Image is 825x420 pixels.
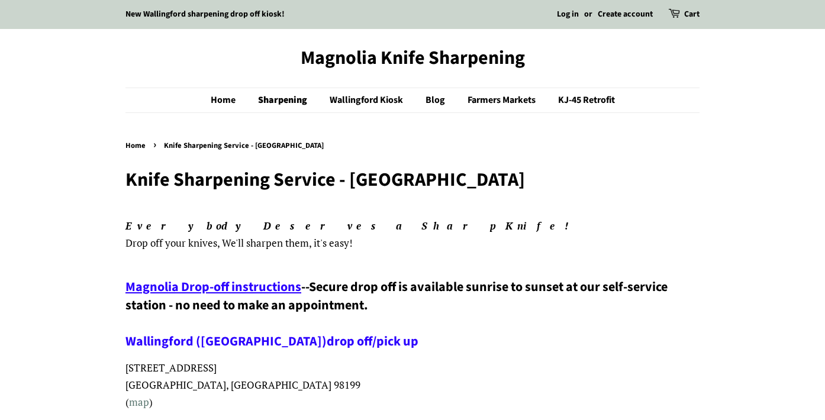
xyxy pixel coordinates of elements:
a: New Wallingford sharpening drop off kiosk! [125,8,285,20]
a: Blog [417,88,457,112]
a: KJ-45 Retrofit [549,88,615,112]
a: Home [211,88,247,112]
a: Sharpening [249,88,319,112]
span: Knife Sharpening Service - [GEOGRAPHIC_DATA] [164,140,327,151]
em: Everybody Deserves a Sharp Knife! [125,219,579,232]
a: Wallingford ([GEOGRAPHIC_DATA]) [125,332,327,351]
h1: Knife Sharpening Service - [GEOGRAPHIC_DATA] [125,169,700,191]
p: , We'll sharpen them, it's easy! [125,218,700,252]
a: Create account [598,8,653,20]
a: Cart [684,8,700,22]
a: Wallingford Kiosk [321,88,415,112]
span: -- [301,277,309,296]
a: Magnolia Knife Sharpening [125,47,700,69]
span: [STREET_ADDRESS] [GEOGRAPHIC_DATA], [GEOGRAPHIC_DATA] 98199 ( ) [125,361,360,409]
a: Farmers Markets [459,88,547,112]
span: › [153,137,159,152]
a: Log in [557,8,579,20]
a: Home [125,140,149,151]
li: or [584,8,592,22]
a: Magnolia Drop-off instructions [125,277,301,296]
a: map [129,395,149,409]
span: Drop off your knives [125,236,217,250]
a: drop off/pick up [327,332,418,351]
span: Secure drop off is available sunrise to sunset at our self-service station - no need to make an a... [125,277,668,351]
nav: breadcrumbs [125,140,700,153]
